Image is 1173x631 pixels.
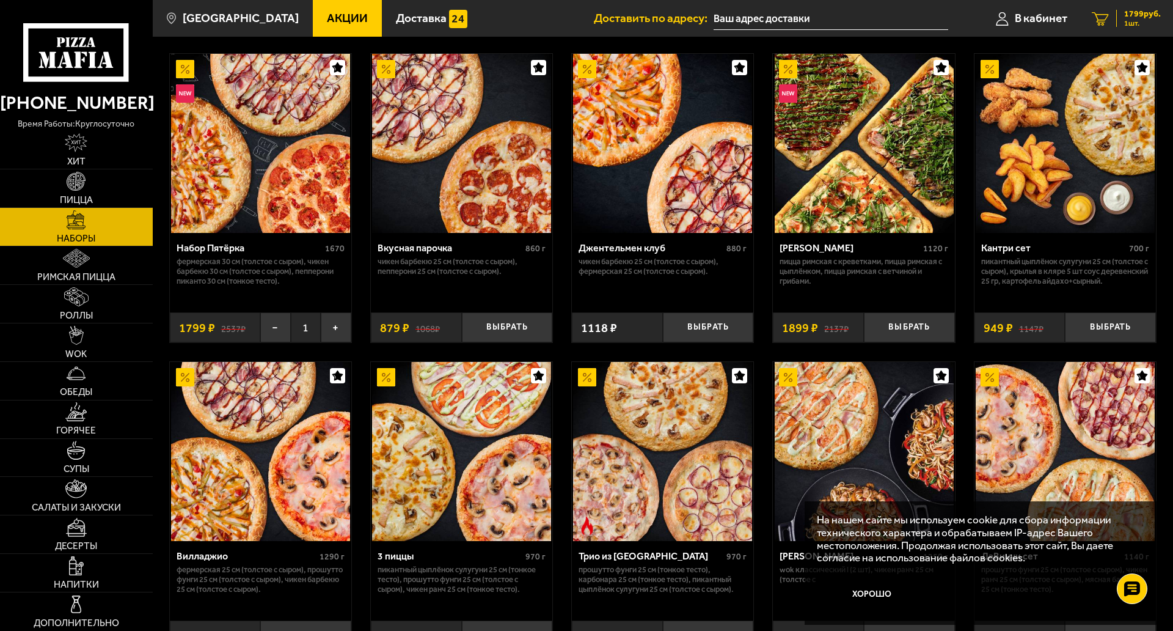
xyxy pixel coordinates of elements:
a: Акционный3 пиццы [371,362,552,541]
button: + [321,312,351,342]
span: 1899 ₽ [782,322,818,334]
a: АкционныйДаВинчи сет [974,362,1156,541]
button: Хорошо [817,576,927,613]
span: 700 г [1129,243,1149,254]
span: Римская пицца [37,273,115,282]
img: Акционный [578,368,596,386]
img: Новинка [779,84,797,103]
p: Чикен Барбекю 25 см (толстое с сыром), Пепперони 25 см (толстое с сыром). [378,257,546,276]
img: Акционный [176,368,194,386]
span: Доставка [396,12,447,24]
span: Салаты и закуски [32,503,121,512]
span: Дополнительно [34,619,119,628]
button: Выбрать [1065,312,1156,342]
span: Акции [327,12,368,24]
span: 1290 г [320,552,345,562]
img: Трио из Рио [573,362,752,541]
img: Акционный [377,368,395,386]
p: Чикен Барбекю 25 см (толстое с сыром), Фермерская 25 см (толстое с сыром). [579,257,747,276]
span: 1 шт. [1124,20,1161,27]
img: Вилладжио [171,362,350,541]
div: Вилладжио [177,550,316,562]
img: Набор Пятёрка [171,54,350,233]
img: Акционный [779,368,797,386]
span: 1120 г [923,243,948,254]
span: В кабинет [1015,12,1067,24]
s: 1147 ₽ [1019,322,1043,334]
span: Хит [67,157,86,166]
img: Акционный [981,60,999,78]
span: Обеды [60,388,92,397]
button: Выбрать [462,312,553,342]
img: Вилла Капри [775,362,954,541]
span: 1799 ₽ [179,322,215,334]
s: 2537 ₽ [221,322,246,334]
div: [PERSON_NAME] [780,550,919,562]
p: Фермерская 30 см (толстое с сыром), Чикен Барбекю 30 см (толстое с сыром), Пепперони Пиканто 30 с... [177,257,345,286]
div: Вкусная парочка [378,242,522,254]
span: 1670 [325,243,345,254]
span: 970 г [726,552,747,562]
p: Пикантный цыплёнок сулугуни 25 см (тонкое тесто), Прошутто Фунги 25 см (толстое с сыром), Чикен Р... [378,565,546,594]
a: АкционныйОстрое блюдоТрио из Рио [572,362,753,541]
a: АкционныйВкусная парочка [371,54,552,233]
div: Кантри сет [981,242,1126,254]
a: АкционныйНовинкаМама Миа [773,54,954,233]
img: Кантри сет [976,54,1155,233]
span: Супы [64,465,89,474]
a: АкционныйДжентельмен клуб [572,54,753,233]
img: Новинка [176,84,194,103]
span: 880 г [726,243,747,254]
span: Наборы [57,234,95,243]
p: Wok классический L (2 шт), Чикен Ранч 25 см (толстое с сыром). [780,565,948,585]
div: [PERSON_NAME] [780,242,919,254]
p: Пикантный цыплёнок сулугуни 25 см (толстое с сыром), крылья в кляре 5 шт соус деревенский 25 гр, ... [981,257,1149,286]
div: Набор Пятёрка [177,242,322,254]
span: 970 г [525,552,546,562]
img: 15daf4d41897b9f0e9f617042186c801.svg [449,10,467,28]
a: АкционныйВилладжио [170,362,351,541]
button: − [260,312,290,342]
span: 1799 руб. [1124,10,1161,18]
a: АкционныйВилла Капри [773,362,954,541]
img: ДаВинчи сет [976,362,1155,541]
span: 860 г [525,243,546,254]
span: Пицца [60,196,93,205]
button: Выбрать [663,312,754,342]
span: Горячее [56,426,96,435]
img: Акционный [578,60,596,78]
img: Джентельмен клуб [573,54,752,233]
div: Трио из [GEOGRAPHIC_DATA] [579,550,723,562]
s: 2137 ₽ [824,322,849,334]
input: Ваш адрес доставки [714,7,948,30]
span: Роллы [60,311,93,320]
button: Выбрать [864,312,955,342]
p: На нашем сайте мы используем cookie для сбора информации технического характера и обрабатываем IP... [817,514,1137,564]
span: Напитки [54,580,99,589]
img: Мама Миа [775,54,954,233]
p: Прошутто Фунги 25 см (тонкое тесто), Карбонара 25 см (тонкое тесто), Пикантный цыплёнок сулугуни ... [579,565,747,594]
a: АкционныйНовинкаНабор Пятёрка [170,54,351,233]
img: Акционный [779,60,797,78]
span: WOK [65,350,87,359]
s: 1068 ₽ [415,322,440,334]
p: Фермерская 25 см (толстое с сыром), Прошутто Фунги 25 см (толстое с сыром), Чикен Барбекю 25 см (... [177,565,345,594]
img: Акционный [981,368,999,386]
div: Джентельмен клуб [579,242,723,254]
span: Десерты [55,542,97,551]
span: Доставить по адресу: [594,12,714,24]
img: Акционный [377,60,395,78]
span: 1118 ₽ [581,322,617,334]
div: 3 пиццы [378,550,522,562]
span: [GEOGRAPHIC_DATA] [183,12,299,24]
img: 3 пиццы [372,362,551,541]
img: Вкусная парочка [372,54,551,233]
img: Острое блюдо [578,517,596,535]
p: Пицца Римская с креветками, Пицца Римская с цыплёнком, Пицца Римская с ветчиной и грибами. [780,257,948,286]
span: 1 [291,312,321,342]
a: АкционныйКантри сет [974,54,1156,233]
span: 949 ₽ [984,322,1013,334]
span: 879 ₽ [380,322,409,334]
img: Акционный [176,60,194,78]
